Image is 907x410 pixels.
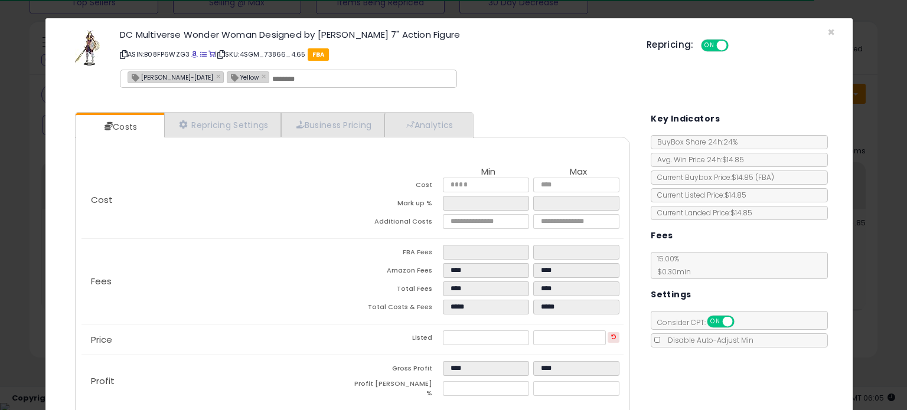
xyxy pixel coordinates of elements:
[651,172,774,182] span: Current Buybox Price:
[353,300,443,318] td: Total Costs & Fees
[75,30,100,65] img: 41xUcVbZ0JL._SL60_.jpg
[81,376,353,386] p: Profit
[120,30,629,39] h3: DC Multiverse Wonder Woman Designed by [PERSON_NAME] 7" Action Figure
[120,45,629,64] p: ASIN: B08FP6WZG3 | SKU: 4SGM_73866_4.65
[353,379,443,401] td: Profit [PERSON_NAME] %
[726,41,745,51] span: OFF
[733,317,752,327] span: OFF
[384,113,472,137] a: Analytics
[732,172,774,182] span: $14.85
[81,277,353,286] p: Fees
[651,228,673,243] h5: Fees
[308,48,329,61] span: FBA
[651,208,752,218] span: Current Landed Price: $14.85
[651,137,738,147] span: BuyBox Share 24h: 24%
[662,335,753,345] span: Disable Auto-Adjust Min
[443,167,533,178] th: Min
[827,24,835,41] span: ×
[353,263,443,281] td: Amazon Fees
[208,50,215,59] a: Your listing only
[353,245,443,263] td: FBA Fees
[651,155,744,165] span: Avg. Win Price 24h: $14.85
[200,50,207,59] a: All offer listings
[164,113,281,137] a: Repricing Settings
[651,267,691,277] span: $0.30 min
[702,41,717,51] span: ON
[216,71,223,81] a: ×
[651,254,691,277] span: 15.00 %
[262,71,269,81] a: ×
[353,178,443,196] td: Cost
[227,72,259,82] span: Yellow
[353,214,443,232] td: Additional Costs
[651,287,691,302] h5: Settings
[191,50,198,59] a: BuyBox page
[708,317,723,327] span: ON
[353,196,443,214] td: Mark up %
[353,361,443,379] td: Gross Profit
[81,335,353,345] p: Price
[353,330,443,349] td: Listed
[128,72,213,82] span: [PERSON_NAME]-[DATE]
[353,281,443,300] td: Total Fees
[651,190,746,200] span: Current Listed Price: $14.85
[755,172,774,182] span: ( FBA )
[81,195,353,205] p: Cost
[281,113,384,137] a: Business Pricing
[651,111,720,126] h5: Key Indicators
[647,40,694,50] h5: Repricing:
[651,317,750,327] span: Consider CPT:
[533,167,624,178] th: Max
[76,115,163,139] a: Costs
